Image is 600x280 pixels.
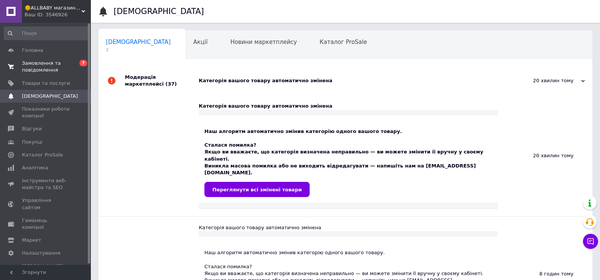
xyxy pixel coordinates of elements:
span: Замовлення та повідомлення [22,60,70,74]
div: Категорія вашого товару автоматично змінена [199,77,509,84]
span: Каталог ProSale [22,152,63,158]
span: 🌞ALLBABY магазин товарів для дітей [25,5,81,11]
div: Модерація маркетплейсі [125,66,199,95]
span: 7 [79,60,87,66]
div: 20 хвилин тому [509,77,585,84]
div: Наш алгоритм автоматично змінив категорію одного вашого товару. Cталася помилка? Якщо ви вважаєте... [204,121,492,197]
span: Товари та послуги [22,80,70,87]
span: Новини маркетплейсу [230,39,297,45]
div: 20 хвилин тому [498,95,592,216]
span: Показники роботи компанії [22,106,70,119]
span: Покупці [22,139,42,145]
div: Ваш ID: 3546926 [25,11,91,18]
span: Аналітика [22,164,48,171]
button: Чат з покупцем [583,234,598,249]
span: Управління сайтом [22,197,70,211]
h1: [DEMOGRAPHIC_DATA] [114,7,204,16]
span: Маркет [22,237,41,244]
div: Категорія вашого товару автоматично змінена [199,224,498,231]
span: Каталог ProSale [319,39,367,45]
span: [DEMOGRAPHIC_DATA] [22,93,78,100]
span: 2 [106,47,171,53]
span: Переглянути всі змінені товари [212,187,302,192]
span: Відгуки [22,125,42,132]
span: Налаштування [22,250,61,257]
div: Категорія вашого товару автоматично змінена [199,103,498,109]
span: Інструменти веб-майстра та SEO [22,177,70,191]
input: Пошук [4,27,89,40]
span: Гаманець компанії [22,217,70,231]
span: [DEMOGRAPHIC_DATA] [106,39,171,45]
span: Акції [193,39,208,45]
span: Головна [22,47,43,54]
a: Переглянути всі змінені товари [204,182,310,197]
span: (37) [165,81,177,87]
